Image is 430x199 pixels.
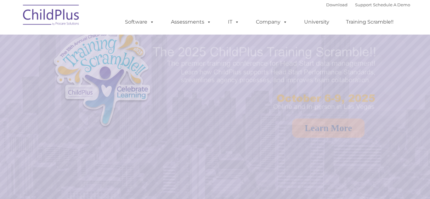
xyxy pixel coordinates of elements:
[20,0,83,32] img: ChildPlus by Procare Solutions
[326,2,410,7] font: |
[222,16,246,28] a: IT
[340,16,400,28] a: Training Scramble!!
[292,119,365,138] a: Learn More
[355,2,372,7] a: Support
[326,2,348,7] a: Download
[298,16,336,28] a: University
[250,16,294,28] a: Company
[373,2,410,7] a: Schedule A Demo
[165,16,218,28] a: Assessments
[119,16,161,28] a: Software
